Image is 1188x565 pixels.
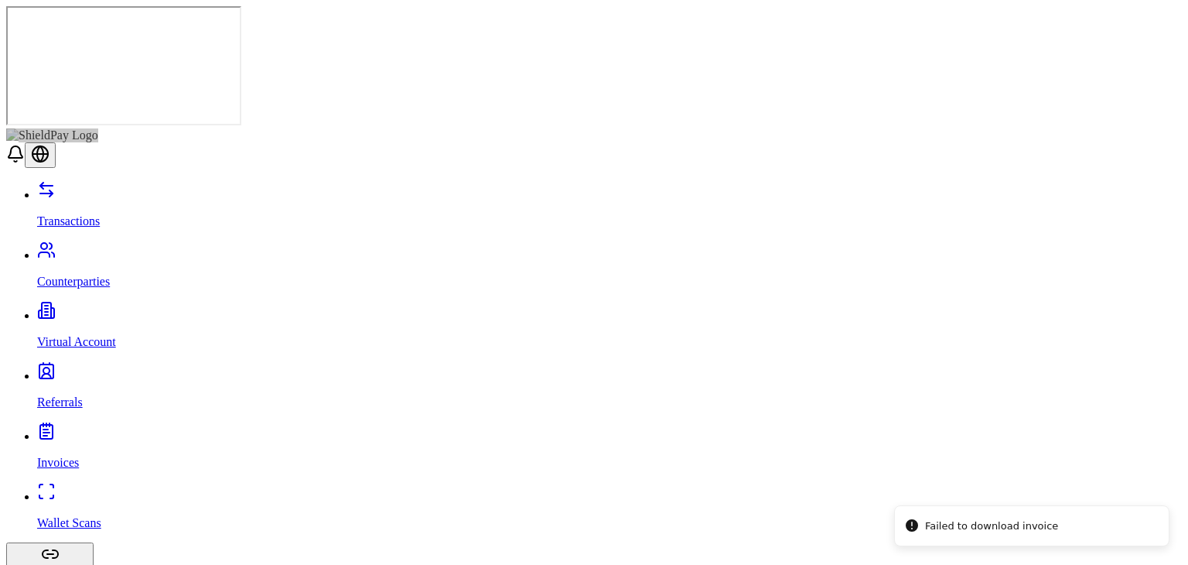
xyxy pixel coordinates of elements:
p: Transactions [37,214,1182,228]
a: Referrals [37,369,1182,409]
a: Counterparties [37,248,1182,289]
a: Invoices [37,430,1182,470]
p: Counterparties [37,275,1182,289]
a: Wallet Scans [37,490,1182,530]
img: ShieldPay Logo [6,128,98,142]
p: Wallet Scans [37,516,1182,530]
a: Transactions [37,188,1182,228]
div: Failed to download invoice [925,519,1058,534]
p: Invoices [37,456,1182,470]
p: Referrals [37,395,1182,409]
p: Virtual Account [37,335,1182,349]
a: Virtual Account [37,309,1182,349]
